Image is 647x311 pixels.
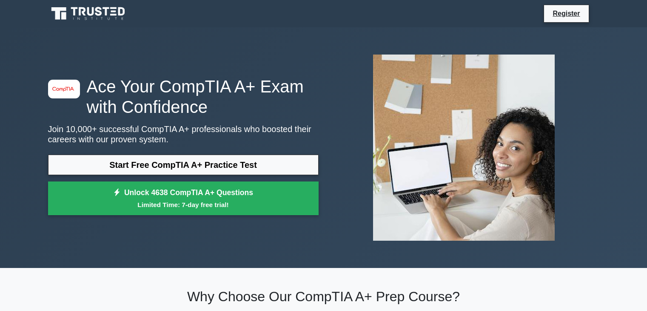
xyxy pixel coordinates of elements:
a: Start Free CompTIA A+ Practice Test [48,155,319,175]
small: Limited Time: 7-day free trial! [59,200,308,210]
a: Unlock 4638 CompTIA A+ QuestionsLimited Time: 7-day free trial! [48,181,319,216]
h2: Why Choose Our CompTIA A+ Prep Course? [48,288,599,305]
p: Join 10,000+ successful CompTIA A+ professionals who boosted their careers with our proven system. [48,124,319,144]
a: Register [547,8,585,19]
h1: Ace Your CompTIA A+ Exam with Confidence [48,76,319,117]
